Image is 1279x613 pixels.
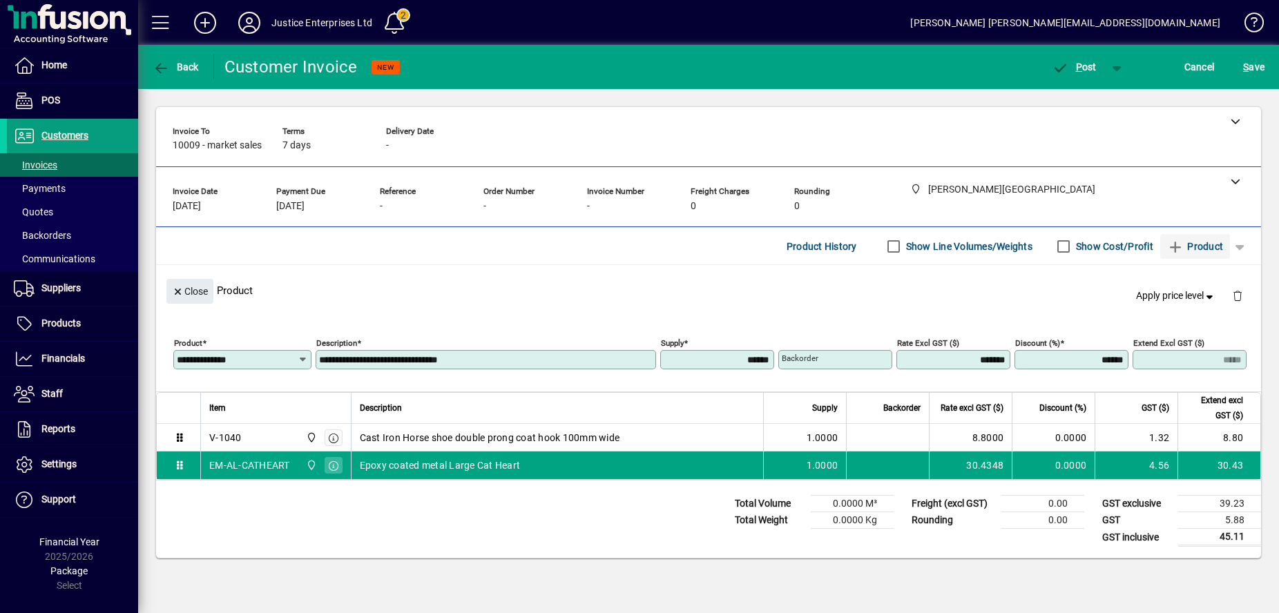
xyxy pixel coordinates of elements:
[1234,3,1262,48] a: Knowledge Base
[1039,400,1086,416] span: Discount (%)
[1073,240,1153,253] label: Show Cost/Profit
[1178,529,1261,546] td: 45.11
[1178,496,1261,512] td: 39.23
[1052,61,1097,72] span: ost
[941,400,1003,416] span: Rate excl GST ($)
[172,280,208,303] span: Close
[138,55,214,79] app-page-header-button: Back
[209,431,242,445] div: V-1040
[883,400,921,416] span: Backorder
[302,430,318,445] span: henderson warehouse
[1177,451,1260,479] td: 30.43
[14,206,53,217] span: Quotes
[1133,338,1204,348] mat-label: Extend excl GST ($)
[1095,529,1178,546] td: GST inclusive
[811,512,894,529] td: 0.0000 Kg
[728,496,811,512] td: Total Volume
[7,153,138,177] a: Invoices
[149,55,202,79] button: Back
[41,95,60,106] span: POS
[173,140,262,151] span: 10009 - market sales
[1221,279,1254,312] button: Delete
[276,201,305,212] span: [DATE]
[41,318,81,329] span: Products
[153,61,199,72] span: Back
[41,282,81,293] span: Suppliers
[1177,424,1260,451] td: 8.80
[1178,512,1261,529] td: 5.88
[50,565,88,576] span: Package
[1012,451,1095,479] td: 0.0000
[386,140,389,151] span: -
[41,388,63,399] span: Staff
[173,201,201,212] span: [DATE]
[1095,496,1178,512] td: GST exclusive
[661,338,684,348] mat-label: Supply
[41,423,75,434] span: Reports
[7,306,138,341] a: Products
[1015,338,1060,348] mat-label: Discount (%)
[1186,393,1243,423] span: Extend excl GST ($)
[7,84,138,118] a: POS
[174,338,202,348] mat-label: Product
[14,159,57,171] span: Invoices
[910,12,1220,34] div: [PERSON_NAME] [PERSON_NAME][EMAIL_ADDRESS][DOMAIN_NAME]
[41,59,67,70] span: Home
[1243,61,1249,72] span: S
[483,201,486,212] span: -
[1001,496,1084,512] td: 0.00
[811,496,894,512] td: 0.0000 M³
[377,63,394,72] span: NEW
[1045,55,1104,79] button: Post
[41,458,77,469] span: Settings
[183,10,227,35] button: Add
[39,536,99,547] span: Financial Year
[163,284,217,297] app-page-header-button: Close
[807,458,838,472] span: 1.0000
[271,12,372,34] div: Justice Enterprises Ltd
[897,338,959,348] mat-label: Rate excl GST ($)
[1095,424,1177,451] td: 1.32
[7,412,138,447] a: Reports
[166,279,213,304] button: Close
[282,140,311,151] span: 7 days
[1136,289,1216,303] span: Apply price level
[14,183,66,194] span: Payments
[7,200,138,224] a: Quotes
[7,177,138,200] a: Payments
[7,224,138,247] a: Backorders
[1001,512,1084,529] td: 0.00
[7,342,138,376] a: Financials
[156,265,1261,315] div: Product
[7,447,138,482] a: Settings
[938,458,1003,472] div: 30.4348
[1142,400,1169,416] span: GST ($)
[1012,424,1095,451] td: 0.0000
[360,431,620,445] span: Cast Iron Horse shoe double prong coat hook 100mm wide
[807,431,838,445] span: 1.0000
[380,201,383,212] span: -
[7,247,138,271] a: Communications
[7,48,138,83] a: Home
[1095,512,1178,529] td: GST
[14,253,95,264] span: Communications
[905,512,1001,529] td: Rounding
[1221,289,1254,302] app-page-header-button: Delete
[1181,55,1218,79] button: Cancel
[781,234,863,259] button: Product History
[728,512,811,529] td: Total Weight
[227,10,271,35] button: Profile
[7,271,138,306] a: Suppliers
[587,201,590,212] span: -
[787,235,857,257] span: Product History
[1243,56,1264,78] span: ave
[41,494,76,505] span: Support
[302,458,318,473] span: henderson warehouse
[360,400,402,416] span: Description
[41,130,88,141] span: Customers
[1076,61,1082,72] span: P
[224,56,358,78] div: Customer Invoice
[209,400,226,416] span: Item
[782,353,818,363] mat-label: Backorder
[1160,234,1230,259] button: Product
